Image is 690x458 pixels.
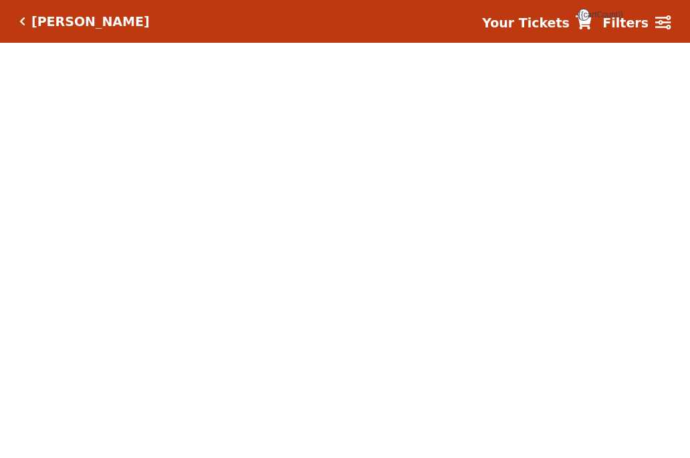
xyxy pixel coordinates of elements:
a: Click here to go back to filters [19,17,25,26]
a: Filters [602,13,671,33]
h5: [PERSON_NAME] [31,14,150,29]
span: {{cartCount}} [578,9,590,21]
strong: Your Tickets [482,15,570,30]
strong: Filters [602,15,649,30]
a: Your Tickets {{cartCount}} [482,13,592,33]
